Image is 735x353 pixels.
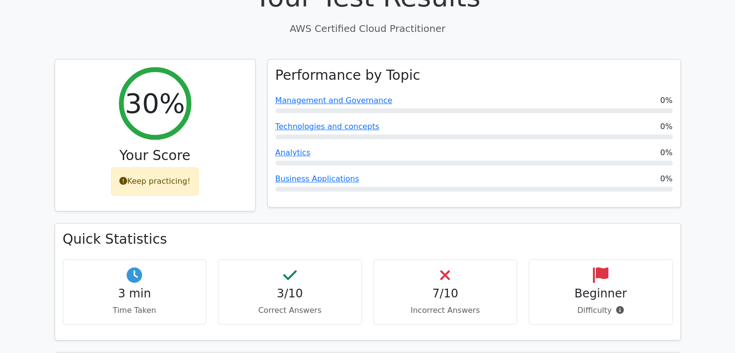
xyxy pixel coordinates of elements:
span: 0% [660,147,672,159]
h4: Beginner [537,287,664,301]
a: Analytics [275,148,311,157]
h4: 7/10 [382,287,509,301]
h3: Your Score [63,147,247,164]
a: Management and Governance [275,96,392,105]
p: Correct Answers [226,305,354,316]
p: Incorrect Answers [382,305,509,316]
span: 0% [660,95,672,106]
h4: 3/10 [226,287,354,301]
h4: 3 min [71,287,199,301]
span: 0% [660,173,672,185]
h3: Quick Statistics [63,231,673,248]
h2: 30% [125,87,185,119]
p: Time Taken [71,305,199,316]
h3: Performance by Topic [275,67,420,84]
p: AWS Certified Cloud Practitioner [55,21,681,36]
a: Business Applications [275,174,359,183]
p: Difficulty [537,305,664,316]
a: Technologies and concepts [275,122,379,131]
span: 0% [660,121,672,132]
div: Keep practicing! [111,167,199,195]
